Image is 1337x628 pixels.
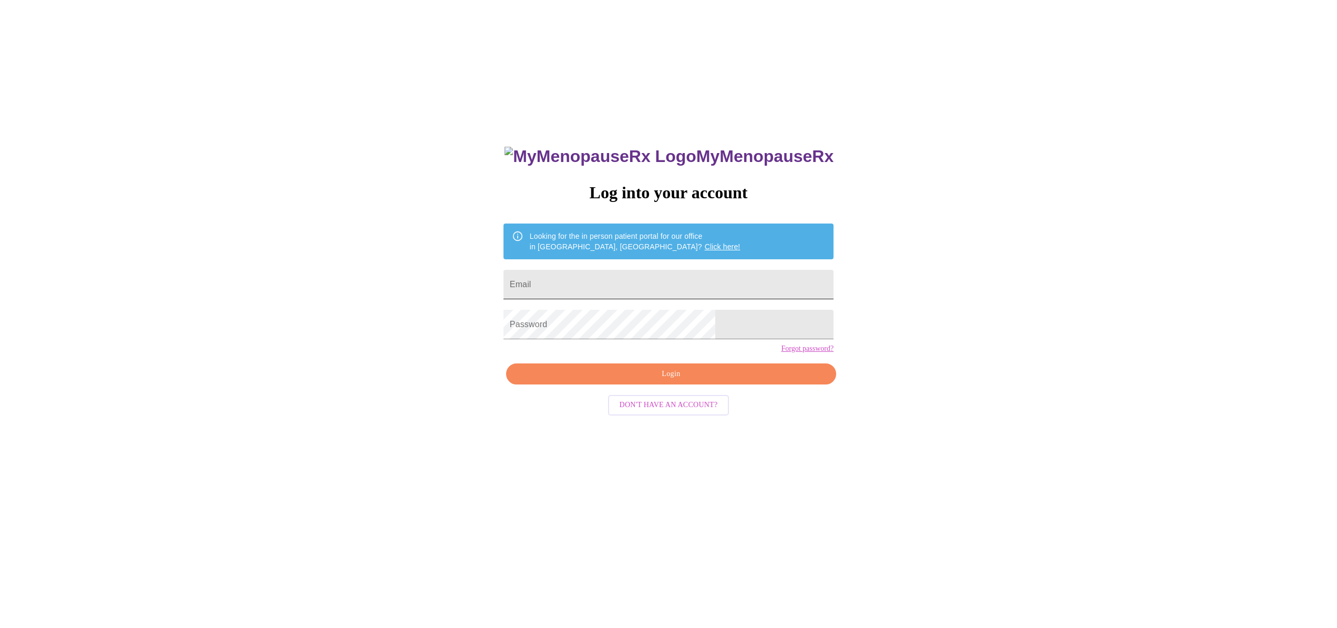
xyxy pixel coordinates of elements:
a: Don't have an account? [605,400,732,409]
div: Looking for the in person patient portal for our office in [GEOGRAPHIC_DATA], [GEOGRAPHIC_DATA]? [530,227,741,256]
h3: Log into your account [503,183,834,202]
a: Click here! [705,242,741,251]
span: Login [518,368,824,381]
button: Don't have an account? [608,395,729,416]
img: MyMenopauseRx Logo [505,147,696,166]
a: Forgot password? [781,345,834,353]
span: Don't have an account? [620,399,718,412]
h3: MyMenopauseRx [505,147,834,166]
button: Login [506,363,836,385]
